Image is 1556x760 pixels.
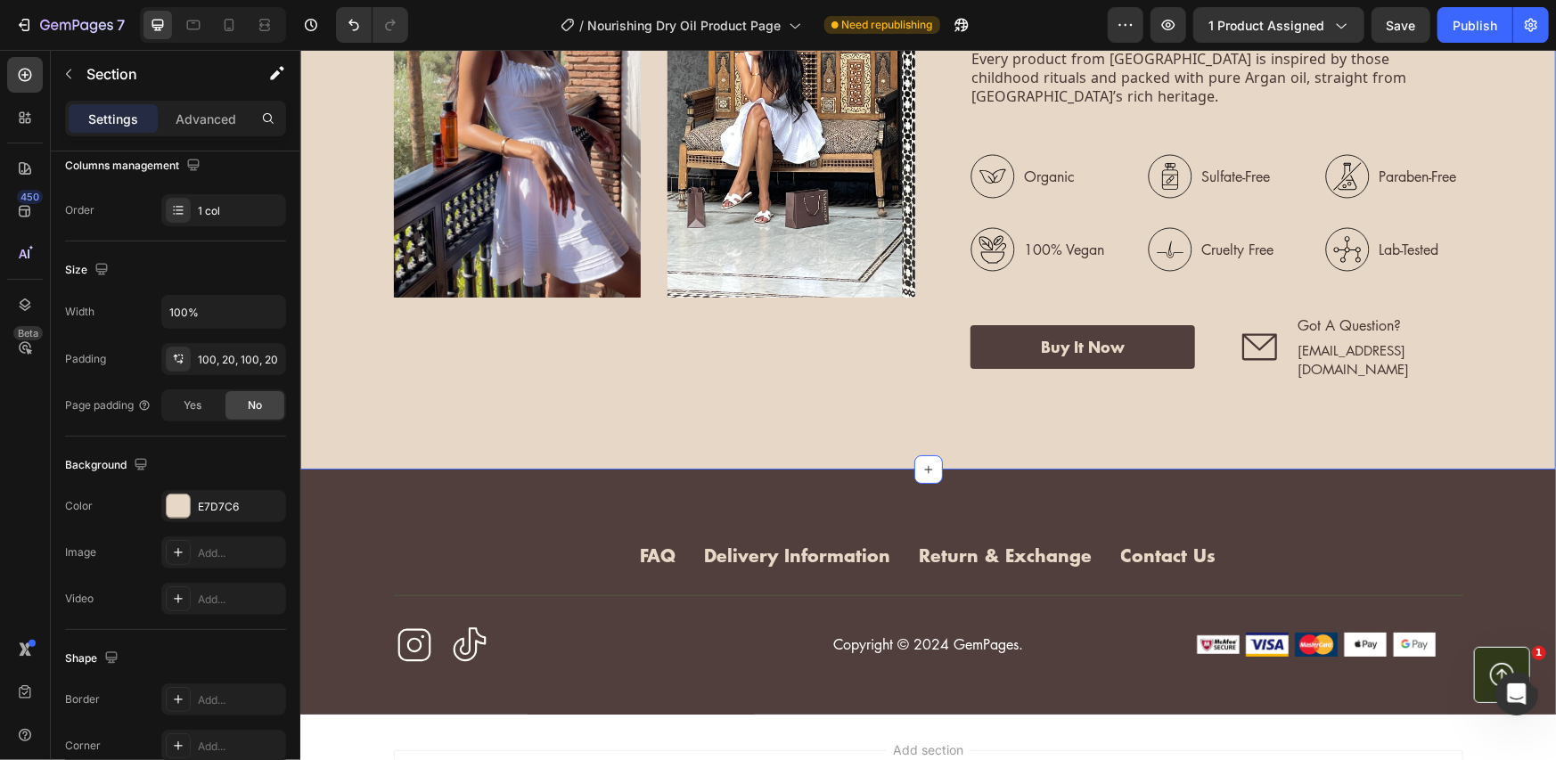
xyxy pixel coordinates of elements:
[17,190,43,204] div: 450
[842,17,933,33] span: Need republishing
[65,154,204,178] div: Columns management
[741,288,824,306] div: Buy It Now
[612,491,799,520] a: Return & Exchange
[619,494,792,517] div: Return & Exchange
[198,352,282,368] div: 100, 20, 100, 20
[1093,583,1135,607] img: gempages_569339117880476704-4b406c38-3b60-4c9c-9fed-4c3ace3d7058.png
[184,397,201,413] span: Yes
[580,16,585,35] span: /
[65,591,94,607] div: Video
[1437,7,1512,43] button: Publish
[65,202,94,218] div: Order
[995,583,1037,608] img: gempages_569339117880476704-b64d7cb5-b4c0-4b0f-9115-208a997244d2.png
[7,7,133,43] button: 7
[814,491,923,520] a: Contact Us
[65,351,106,367] div: Padding
[1044,583,1086,607] img: gempages_569339117880476704-922a432c-82f6-4dec-b086-d4ee8907daaf.png
[405,494,591,517] div: Delivery Information
[997,291,1109,328] span: [EMAIL_ADDRESS][DOMAIN_NAME]
[65,397,152,413] div: Page padding
[1372,7,1430,43] button: Save
[13,326,43,340] div: Beta
[1208,16,1324,35] span: 1 product assigned
[65,258,112,282] div: Size
[300,50,1556,760] iframe: To enrich screen reader interactions, please activate Accessibility in Grammarly extension settings
[117,14,125,36] p: 7
[821,494,916,517] div: Contact Us
[65,454,152,478] div: Background
[946,583,988,608] img: gempages_569339117880476704-3356d64b-0982-4196-9aee-8d8944c98549.png
[672,4,1161,59] p: Every product from [GEOGRAPHIC_DATA] is inspired by those childhood rituals and packed with pure ...
[65,647,122,671] div: Shape
[1193,7,1364,43] button: 1 product assigned
[1495,673,1538,715] iframe: Intercom live chat
[336,7,408,43] div: Undo/Redo
[88,110,138,128] p: Settings
[162,296,285,328] input: Auto
[997,266,1161,285] p: Got A Question?
[86,63,233,85] p: Section
[340,494,376,517] div: FAQ
[397,491,598,520] button: Delivery Information
[897,583,939,608] img: gempages_569339117880476704-7cc0b9ef-591d-4c0e-b2d2-616d39528312.png
[198,739,282,755] div: Add...
[1079,189,1157,210] p: Lab-Tested
[588,16,782,35] span: Nourishing Dry Oil Product Page
[461,585,795,604] p: Copyright © 2024 GemPages.
[902,189,974,210] p: Cruelty Free
[65,498,93,514] div: Color
[198,499,282,515] div: E7D7C6
[198,692,282,708] div: Add...
[670,275,896,319] a: Buy It Now
[586,691,670,709] span: Add section
[65,304,94,320] div: Width
[902,116,974,137] p: Sulfate-Free
[198,592,282,608] div: Add...
[725,189,805,210] p: 100% Vegan
[1387,18,1416,33] span: Save
[1453,16,1497,35] div: Publish
[248,397,262,413] span: No
[176,110,236,128] p: Advanced
[1532,646,1546,660] span: 1
[725,116,805,137] p: Organic
[198,545,282,561] div: Add...
[65,544,96,560] div: Image
[198,203,282,219] div: 1 col
[333,491,383,520] a: FAQ
[1079,116,1157,137] p: Paraben-Free
[65,738,101,754] div: Corner
[65,691,100,707] div: Border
